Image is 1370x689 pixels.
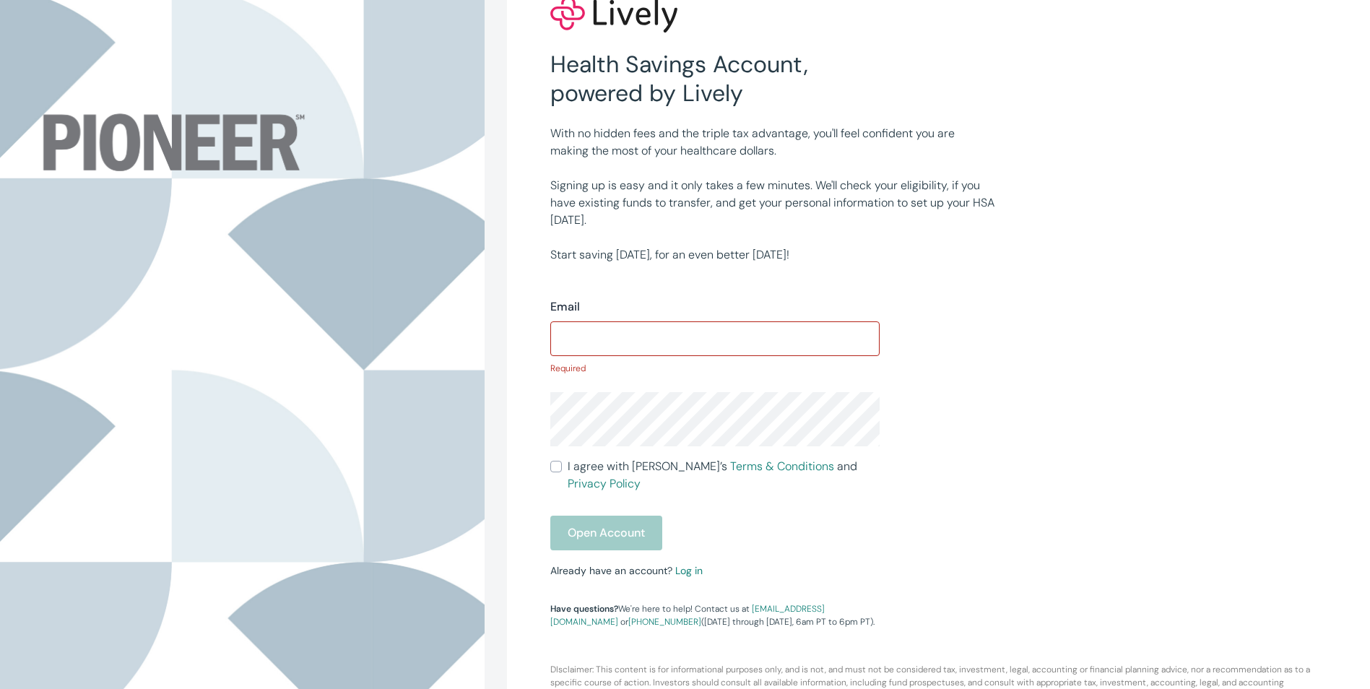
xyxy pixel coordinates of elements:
label: Email [550,298,580,316]
a: [PHONE_NUMBER] [628,616,701,628]
a: Terms & Conditions [730,459,834,474]
p: With no hidden fees and the triple tax advantage, you'll feel confident you are making the most o... [550,125,995,160]
a: Log in [675,564,703,577]
a: Privacy Policy [568,476,641,491]
p: Signing up is easy and it only takes a few minutes. We'll check your eligibility, if you have exi... [550,177,995,229]
p: Start saving [DATE], for an even better [DATE]! [550,246,995,264]
strong: Have questions? [550,603,618,615]
p: We're here to help! Contact us at or ([DATE] through [DATE], 6am PT to 6pm PT). [550,602,880,628]
span: I agree with [PERSON_NAME]’s and [568,458,880,493]
small: Already have an account? [550,564,703,577]
h2: Health Savings Account, powered by Lively [550,50,880,108]
p: Required [550,362,880,375]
